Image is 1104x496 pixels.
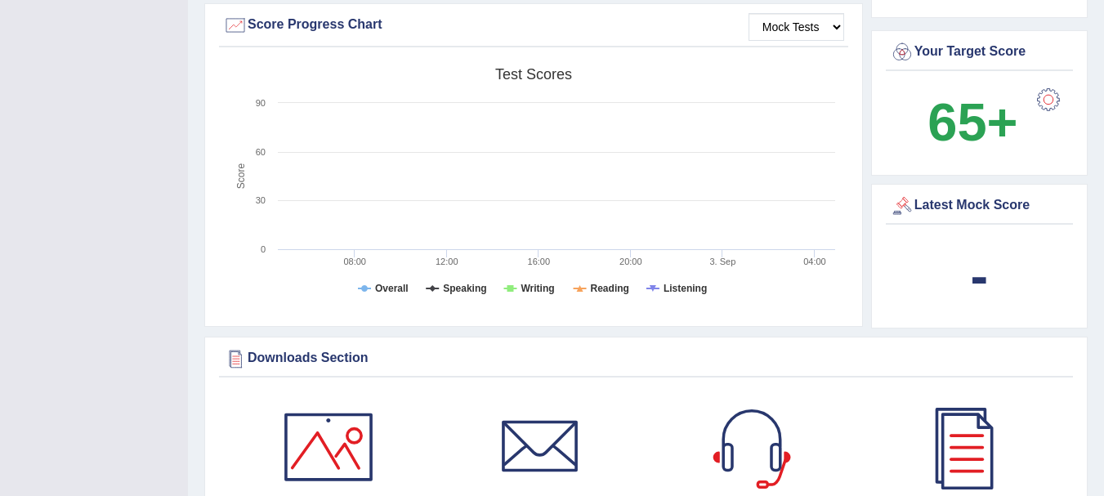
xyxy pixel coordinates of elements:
[591,283,629,294] tspan: Reading
[890,40,1069,65] div: Your Target Score
[375,283,409,294] tspan: Overall
[495,66,572,83] tspan: Test scores
[890,194,1069,218] div: Latest Mock Score
[223,346,1069,371] div: Downloads Section
[223,13,844,38] div: Score Progress Chart
[436,257,458,266] text: 12:00
[521,283,554,294] tspan: Writing
[664,283,707,294] tspan: Listening
[235,163,247,190] tspan: Score
[343,257,366,266] text: 08:00
[927,92,1017,152] b: 65+
[803,257,826,266] text: 04:00
[256,147,266,157] text: 60
[256,195,266,205] text: 30
[443,283,486,294] tspan: Speaking
[256,98,266,108] text: 90
[261,244,266,254] text: 0
[971,246,989,306] b: -
[709,257,735,266] tspan: 3. Sep
[528,257,551,266] text: 16:00
[619,257,642,266] text: 20:00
